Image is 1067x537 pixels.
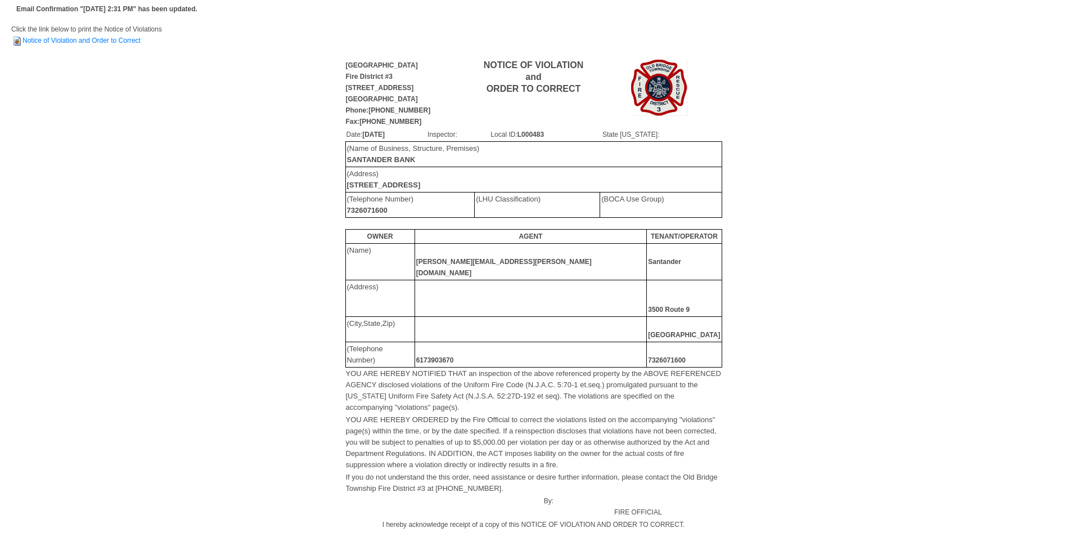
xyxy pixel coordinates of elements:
font: If you do not understand the this order, need assistance or desire further information, please co... [346,473,718,493]
b: [GEOGRAPHIC_DATA] [648,331,720,339]
b: [PERSON_NAME][EMAIL_ADDRESS][PERSON_NAME][DOMAIN_NAME] [416,258,592,277]
font: (Name) [347,246,371,254]
b: [STREET_ADDRESS] [347,181,421,189]
b: SANTANDER BANK [347,155,416,164]
b: [GEOGRAPHIC_DATA] Fire District #3 [STREET_ADDRESS] [GEOGRAPHIC_DATA] Phone:[PHONE_NUMBER] Fax:[P... [346,61,431,126]
b: TENANT/OPERATOR [651,232,718,240]
font: (City,State,Zip) [347,319,395,328]
img: HTML Document [11,35,22,47]
font: (LHU Classification) [476,195,541,203]
b: [DATE] [362,131,385,138]
b: OWNER [367,232,393,240]
font: YOU ARE HEREBY NOTIFIED THAT an inspection of the above referenced property by the ABOVE REFERENC... [346,369,721,411]
td: State [US_STATE]: [602,128,722,141]
span: Click the link below to print the Notice of Violations [11,25,162,44]
b: 6173903670 [416,356,454,364]
td: By: [345,495,555,518]
font: (Telephone Number) [347,195,414,214]
font: (Address) [347,283,379,291]
b: L000483 [517,131,544,138]
font: YOU ARE HEREBY ORDERED by the Fire Official to correct the violations listed on the accompanying ... [346,415,717,469]
a: Notice of Violation and Order to Correct [11,37,141,44]
img: Image [631,60,687,116]
td: I hereby acknowledge receipt of a copy of this NOTICE OF VIOLATION AND ORDER TO CORRECT. [345,518,722,531]
font: (Name of Business, Structure, Premises) [347,144,480,164]
td: FIRE OFFICIAL [554,495,722,518]
font: (BOCA Use Group) [601,195,664,203]
font: (Address) [347,169,421,189]
td: Inspector: [427,128,490,141]
b: 7326071600 [648,356,686,364]
td: Date: [346,128,427,141]
td: Email Confirmation "[DATE] 2:31 PM" has been updated. [15,2,199,16]
td: Local ID: [490,128,602,141]
b: 7326071600 [347,206,388,214]
b: Santander [648,258,681,266]
b: AGENT [519,232,542,240]
b: 3500 Route 9 [648,306,690,314]
b: NOTICE OF VIOLATION and ORDER TO CORRECT [484,60,583,93]
font: (Telephone Number) [347,344,383,364]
